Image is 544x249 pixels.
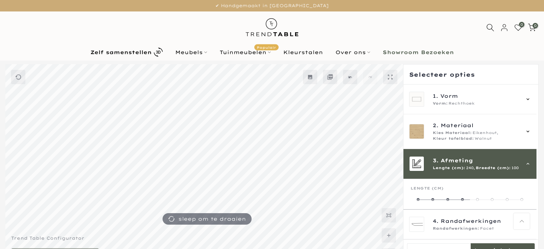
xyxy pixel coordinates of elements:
a: 0 [528,24,536,32]
iframe: toggle-frame [1,212,36,248]
span: Populair [254,44,279,50]
a: Over ons [329,48,376,57]
a: Zelf samenstellen [84,46,169,58]
a: TuinmeubelenPopulair [213,48,277,57]
a: Terug naar boven [514,213,530,229]
a: Kleurstalen [277,48,329,57]
a: Meubels [169,48,213,57]
a: Showroom Bezoeken [376,48,460,57]
img: trend-table [241,11,303,43]
a: 0 [514,24,522,32]
span: 0 [533,23,538,28]
span: 0 [519,22,524,27]
p: ✔ Handgemaakt in [GEOGRAPHIC_DATA] [9,2,535,10]
b: Showroom Bezoeken [383,50,454,55]
iframe: bot-iframe [1,98,140,220]
b: Zelf samenstellen [90,50,152,55]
